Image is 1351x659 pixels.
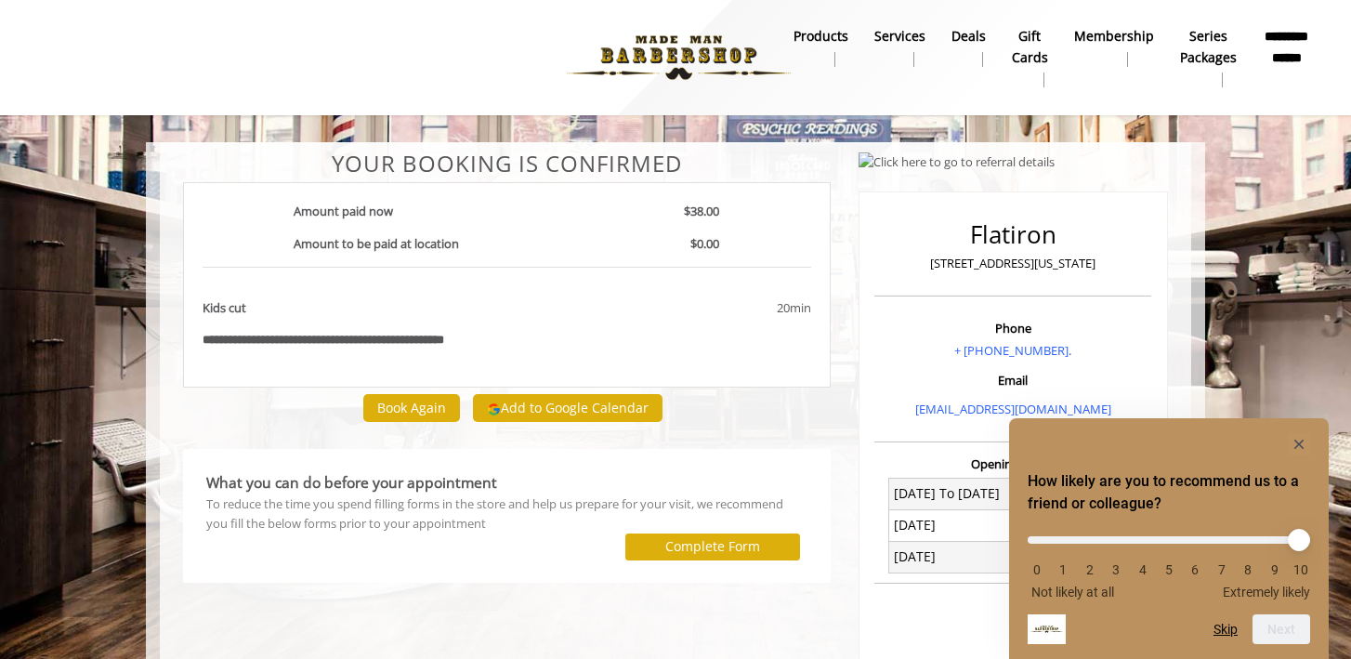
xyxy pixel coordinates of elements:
b: Deals [951,26,986,46]
div: 20min [626,298,810,318]
td: [DATE] To [DATE] [889,478,1014,509]
b: Series packages [1180,26,1237,68]
li: 7 [1213,562,1231,577]
li: 5 [1160,562,1178,577]
img: Click here to go to referral details [859,152,1055,172]
button: Skip [1213,622,1238,637]
h3: Phone [879,322,1147,335]
span: Extremely likely [1223,585,1310,600]
li: 4 [1134,562,1152,577]
button: Complete Form [625,534,800,560]
b: products [794,26,848,46]
h3: Opening Hours [874,457,1151,470]
b: Amount to be paid at location [294,235,459,252]
li: 3 [1107,562,1125,577]
label: Complete Form [665,539,760,554]
b: gift cards [1012,26,1048,68]
td: [DATE] [889,541,1014,573]
h2: Flatiron [879,221,1147,248]
a: DealsDeals [938,23,999,72]
button: Book Again [363,394,460,421]
div: To reduce the time you spend filling forms in the store and help us prepare for your visit, we re... [206,494,807,534]
b: $38.00 [684,203,719,219]
span: Not likely at all [1031,585,1114,600]
center: Your Booking is confirmed [183,152,831,176]
a: [EMAIL_ADDRESS][DOMAIN_NAME] [915,401,1111,417]
li: 6 [1186,562,1204,577]
b: Membership [1074,26,1154,46]
a: Series packagesSeries packages [1167,23,1250,92]
a: ServicesServices [861,23,938,72]
div: How likely are you to recommend us to a friend or colleague? Select an option from 0 to 10, with ... [1028,522,1310,600]
a: Productsproducts [780,23,861,72]
button: Add to Google Calendar [473,394,662,422]
b: What you can do before your appointment [206,472,497,493]
img: Made Man Barbershop logo [551,7,807,109]
p: [STREET_ADDRESS][US_STATE] [879,254,1147,273]
li: 8 [1239,562,1257,577]
a: Gift cardsgift cards [999,23,1061,92]
li: 1 [1054,562,1072,577]
td: [DATE] [889,509,1014,541]
li: 2 [1081,562,1099,577]
div: How likely are you to recommend us to a friend or colleague? Select an option from 0 to 10, with ... [1028,433,1310,644]
b: Kids cut [203,298,246,318]
b: Services [874,26,925,46]
b: $0.00 [690,235,719,252]
b: Amount paid now [294,203,393,219]
button: Next question [1253,614,1310,644]
li: 0 [1028,562,1046,577]
a: MembershipMembership [1061,23,1167,72]
button: Hide survey [1288,433,1310,455]
li: 10 [1292,562,1310,577]
a: + [PHONE_NUMBER]. [954,342,1071,359]
h3: Email [879,374,1147,387]
h2: How likely are you to recommend us to a friend or colleague? Select an option from 0 to 10, with ... [1028,470,1310,515]
li: 9 [1266,562,1284,577]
